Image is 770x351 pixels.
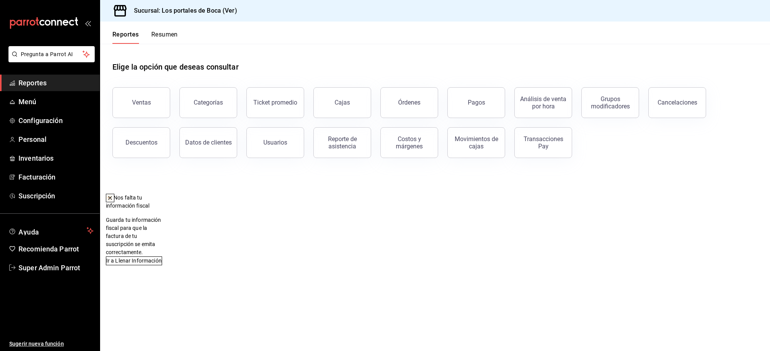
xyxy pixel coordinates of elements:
button: Pregunta a Parrot AI [8,46,95,62]
button: Cancelaciones [648,87,706,118]
button: Costos y márgenes [380,127,438,158]
button: Ir a Llenar Información [106,256,162,265]
div: Costos y márgenes [385,135,433,150]
div: Pagos [468,99,485,106]
div: Reporte de asistencia [318,135,366,150]
button: Resumen [151,31,178,44]
div: 🫥 Nos falta tu información fiscal [106,194,162,210]
button: Transacciones Pay [514,127,572,158]
div: Cancelaciones [658,99,697,106]
span: Inventarios [18,153,94,163]
div: Ventas [132,99,151,106]
button: Pagos [447,87,505,118]
span: Configuración [18,115,94,126]
span: Super Admin Parrot [18,263,94,273]
button: open_drawer_menu [85,20,91,26]
button: Grupos modificadores [581,87,639,118]
button: Análisis de venta por hora [514,87,572,118]
div: navigation tabs [112,31,178,44]
a: Cajas [313,87,371,118]
div: Análisis de venta por hora [519,95,567,110]
span: Suscripción [18,191,94,201]
button: Ticket promedio [246,87,304,118]
button: Categorías [179,87,237,118]
span: Menú [18,96,94,107]
div: Ticket promedio [253,99,297,106]
span: Reportes [18,78,94,88]
div: Grupos modificadores [586,95,634,110]
div: Órdenes [398,99,420,106]
div: Usuarios [263,139,287,146]
button: Descuentos [112,127,170,158]
button: Usuarios [246,127,304,158]
span: Recomienda Parrot [18,244,94,254]
p: Guarda tu información fiscal para que la factura de tu suscripción se emita correctamente. [106,216,162,256]
div: Descuentos [126,139,157,146]
span: Ayuda [18,226,84,235]
div: Datos de clientes [185,139,232,146]
span: Sugerir nueva función [9,340,94,348]
button: Movimientos de cajas [447,127,505,158]
button: Órdenes [380,87,438,118]
div: Transacciones Pay [519,135,567,150]
span: Facturación [18,172,94,182]
button: Reporte de asistencia [313,127,371,158]
h3: Sucursal: Los portales de Boca (Ver) [128,6,237,15]
button: Datos de clientes [179,127,237,158]
div: Categorías [194,99,223,106]
button: Reportes [112,31,139,44]
div: Movimientos de cajas [452,135,500,150]
span: Personal [18,134,94,145]
button: Ventas [112,87,170,118]
span: Pregunta a Parrot AI [21,50,83,58]
div: Cajas [335,98,350,107]
a: Pregunta a Parrot AI [5,56,95,64]
h1: Elige la opción que deseas consultar [112,61,239,73]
